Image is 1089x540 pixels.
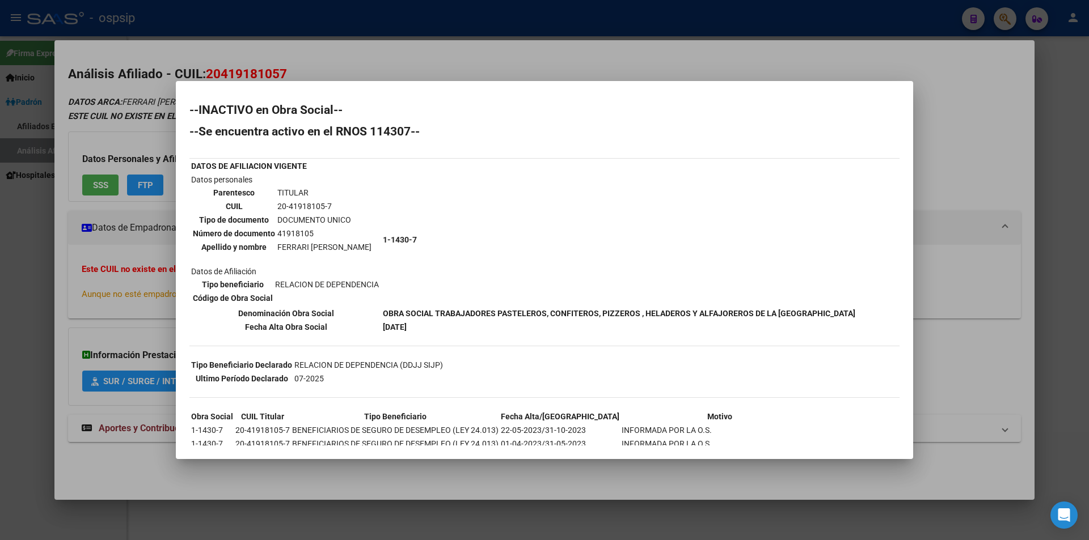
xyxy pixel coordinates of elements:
[192,292,273,304] th: Código de Obra Social
[192,200,276,212] th: CUIL
[292,437,499,450] td: BENEFICIARIOS DE SEGURO DE DESEMPLEO (LEY 24.013)
[383,235,417,244] b: 1-1430-7
[277,186,372,199] td: TITULAR
[383,322,407,331] b: [DATE]
[621,410,818,423] th: Motivo
[500,410,620,423] th: Fecha Alta/[GEOGRAPHIC_DATA]
[191,173,381,306] td: Datos personales Datos de Afiliación
[294,372,444,385] td: 07-2025
[192,278,273,291] th: Tipo beneficiario
[192,227,276,240] th: Número de documento
[189,126,900,137] h2: --Se encuentra activo en el RNOS 114307--
[277,200,372,212] td: 20-41918105-7
[191,321,381,333] th: Fecha Alta Obra Social
[191,359,293,371] th: Tipo Beneficiario Declarado
[189,104,900,116] h2: --INACTIVO en Obra Social--
[294,359,444,371] td: RELACION DE DEPENDENCIA (DDJJ SIJP)
[235,437,290,450] td: 20-41918105-7
[292,410,499,423] th: Tipo Beneficiario
[383,309,855,318] b: OBRA SOCIAL TRABAJADORES PASTELEROS, CONFITEROS, PIZZEROS , HELADEROS Y ALFAJOREROS DE LA [GEOGRA...
[192,214,276,226] th: Tipo de documento
[500,437,620,450] td: 01-04-2023/31-05-2023
[500,424,620,436] td: 22-05-2023/31-10-2023
[192,186,276,199] th: Parentesco
[621,424,818,436] td: INFORMADA POR LA O.S.
[275,278,379,291] td: RELACION DE DEPENDENCIA
[292,424,499,436] td: BENEFICIARIOS DE SEGURO DE DESEMPLEO (LEY 24.013)
[235,424,290,436] td: 20-41918105-7
[235,410,290,423] th: CUIL Titular
[277,241,372,253] td: FERRARI [PERSON_NAME]
[191,307,381,320] th: Denominación Obra Social
[277,214,372,226] td: DOCUMENTO UNICO
[191,161,307,171] b: DATOS DE AFILIACION VIGENTE
[192,241,276,253] th: Apellido y nombre
[191,372,293,385] th: Ultimo Período Declarado
[191,424,234,436] td: 1-1430-7
[621,437,818,450] td: INFORMADA POR LA O.S.
[191,437,234,450] td: 1-1430-7
[1050,501,1078,529] div: Open Intercom Messenger
[191,410,234,423] th: Obra Social
[277,227,372,240] td: 41918105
